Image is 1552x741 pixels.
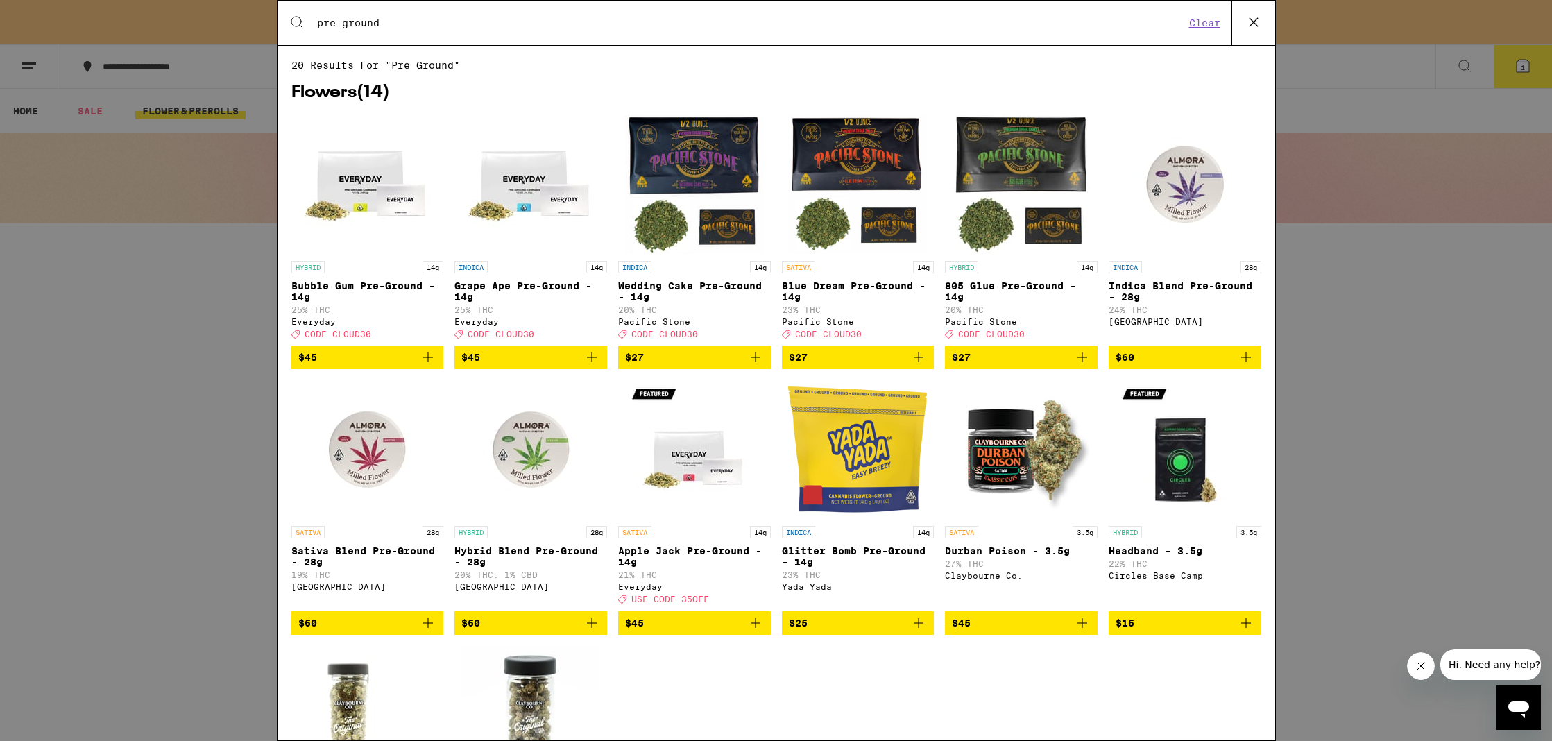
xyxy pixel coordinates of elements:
p: 28g [423,526,443,538]
span: USE CODE 35OFF [631,595,709,604]
a: Open page for Apple Jack Pre-Ground - 14g from Everyday [618,380,771,611]
a: Open page for Sativa Blend Pre-Ground - 28g from Almora Farm [291,380,444,611]
p: 24% THC [1109,305,1261,314]
span: $45 [952,617,971,629]
a: Open page for 805 Glue Pre-Ground - 14g from Pacific Stone [945,115,1098,346]
p: 23% THC [782,305,935,314]
img: Pacific Stone - 805 Glue Pre-Ground - 14g [952,115,1091,254]
div: Everyday [618,582,771,591]
button: Add to bag [945,346,1098,369]
p: 21% THC [618,570,771,579]
p: INDICA [1109,261,1142,273]
p: 28g [586,526,607,538]
span: $45 [298,352,317,363]
p: 28g [1240,261,1261,273]
img: Almora Farm - Sativa Blend Pre-Ground - 28g [298,380,436,519]
p: 19% THC [291,570,444,579]
p: Apple Jack Pre-Ground - 14g [618,545,771,568]
span: CODE CLOUD30 [305,330,371,339]
p: INDICA [618,261,651,273]
div: Claybourne Co. [945,571,1098,580]
button: Add to bag [618,346,771,369]
p: 14g [423,261,443,273]
p: Grape Ape Pre-Ground - 14g [454,280,607,303]
span: $27 [952,352,971,363]
p: 14g [913,261,934,273]
button: Add to bag [291,611,444,635]
p: 14g [750,526,771,538]
button: Add to bag [945,611,1098,635]
p: Headband - 3.5g [1109,545,1261,556]
span: $60 [298,617,317,629]
p: SATIVA [782,261,815,273]
input: Search for products & categories [316,17,1185,29]
div: Everyday [291,317,444,326]
span: $16 [1116,617,1134,629]
button: Add to bag [782,346,935,369]
p: 3.5g [1236,526,1261,538]
p: 25% THC [454,305,607,314]
a: Open page for Blue Dream Pre-Ground - 14g from Pacific Stone [782,115,935,346]
p: HYBRID [945,261,978,273]
button: Add to bag [1109,346,1261,369]
span: $45 [625,617,644,629]
button: Add to bag [782,611,935,635]
a: Open page for Wedding Cake Pre-Ground - 14g from Pacific Stone [618,115,771,346]
p: 14g [750,261,771,273]
p: HYBRID [454,526,488,538]
div: Yada Yada [782,582,935,591]
img: Pacific Stone - Wedding Cake Pre-Ground - 14g [625,115,764,254]
p: HYBRID [1109,526,1142,538]
p: SATIVA [291,526,325,538]
span: CODE CLOUD30 [958,330,1025,339]
p: 20% THC [618,305,771,314]
a: Open page for Bubble Gum Pre-Ground - 14g from Everyday [291,115,444,346]
a: Open page for Glitter Bomb Pre-Ground - 14g from Yada Yada [782,380,935,611]
img: Claybourne Co. - Durban Poison - 3.5g [952,380,1091,519]
img: Almora Farm - Indica Blend Pre-Ground - 28g [1116,115,1254,254]
button: Add to bag [291,346,444,369]
button: Add to bag [454,611,607,635]
p: SATIVA [945,526,978,538]
p: INDICA [782,526,815,538]
p: 14g [1077,261,1098,273]
a: Open page for Durban Poison - 3.5g from Claybourne Co. [945,380,1098,611]
button: Add to bag [454,346,607,369]
span: 20 results for "pre ground" [291,60,1261,71]
img: Circles Base Camp - Headband - 3.5g [1116,380,1254,519]
p: 23% THC [782,570,935,579]
p: 3.5g [1073,526,1098,538]
p: Indica Blend Pre-Ground - 28g [1109,280,1261,303]
p: Wedding Cake Pre-Ground - 14g [618,280,771,303]
iframe: Close message [1407,652,1435,680]
p: 14g [586,261,607,273]
p: 25% THC [291,305,444,314]
iframe: Button to launch messaging window [1496,685,1541,730]
a: Open page for Hybrid Blend Pre-Ground - 28g from Almora Farm [454,380,607,611]
div: [GEOGRAPHIC_DATA] [291,582,444,591]
p: 20% THC [945,305,1098,314]
p: 20% THC: 1% CBD [454,570,607,579]
span: $27 [625,352,644,363]
p: 27% THC [945,559,1098,568]
p: 22% THC [1109,559,1261,568]
p: Blue Dream Pre-Ground - 14g [782,280,935,303]
p: INDICA [454,261,488,273]
p: 14g [913,526,934,538]
div: Pacific Stone [945,317,1098,326]
img: Everyday - Grape Ape Pre-Ground - 14g [461,115,600,254]
a: Open page for Indica Blend Pre-Ground - 28g from Almora Farm [1109,115,1261,346]
span: $45 [461,352,480,363]
button: Add to bag [618,611,771,635]
img: Pacific Stone - Blue Dream Pre-Ground - 14g [788,115,927,254]
img: Everyday - Bubble Gum Pre-Ground - 14g [298,115,436,254]
button: Clear [1185,17,1225,29]
span: $25 [789,617,808,629]
img: Yada Yada - Glitter Bomb Pre-Ground - 14g [788,380,927,519]
div: [GEOGRAPHIC_DATA] [454,582,607,591]
span: CODE CLOUD30 [631,330,698,339]
div: Pacific Stone [618,317,771,326]
span: $60 [1116,352,1134,363]
span: CODE CLOUD30 [795,330,862,339]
